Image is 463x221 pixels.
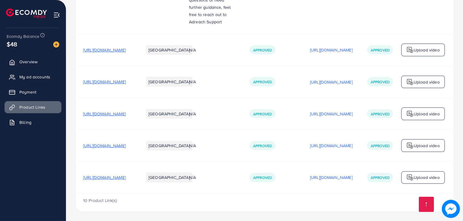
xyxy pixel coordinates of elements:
[253,111,272,117] span: Approved
[189,47,196,53] span: N/A
[310,46,353,54] p: [URL][DOMAIN_NAME]
[6,8,47,18] img: logo
[310,142,353,149] p: [URL][DOMAIN_NAME]
[253,79,272,84] span: Approved
[371,175,390,180] span: Approved
[406,174,414,181] img: logo
[19,89,36,95] span: Payment
[146,77,192,87] li: [GEOGRAPHIC_DATA]
[19,59,37,65] span: Overview
[5,71,61,83] a: My ad accounts
[371,111,390,117] span: Approved
[406,46,414,54] img: logo
[83,174,126,180] span: [URL][DOMAIN_NAME]
[146,109,192,119] li: [GEOGRAPHIC_DATA]
[189,174,196,180] span: N/A
[406,142,414,149] img: logo
[146,173,192,182] li: [GEOGRAPHIC_DATA]
[83,47,126,53] span: [URL][DOMAIN_NAME]
[189,111,196,117] span: N/A
[406,110,414,117] img: logo
[5,86,61,98] a: Payment
[146,141,192,150] li: [GEOGRAPHIC_DATA]
[83,143,126,149] span: [URL][DOMAIN_NAME]
[5,56,61,68] a: Overview
[253,143,272,148] span: Approved
[83,79,126,85] span: [URL][DOMAIN_NAME]
[253,175,272,180] span: Approved
[310,174,353,181] p: [URL][DOMAIN_NAME]
[7,33,39,39] span: Ecomdy Balance
[442,200,460,218] img: image
[371,79,390,84] span: Approved
[414,110,440,117] p: Upload video
[414,78,440,86] p: Upload video
[414,174,440,181] p: Upload video
[5,101,61,113] a: Product Links
[371,48,390,53] span: Approved
[5,116,61,128] a: Billing
[310,78,353,86] p: [URL][DOMAIN_NAME]
[189,79,196,85] span: N/A
[53,41,59,48] img: image
[146,45,192,55] li: [GEOGRAPHIC_DATA]
[253,48,272,53] span: Approved
[19,119,31,125] span: Billing
[414,46,440,54] p: Upload video
[414,142,440,149] p: Upload video
[83,111,126,117] span: [URL][DOMAIN_NAME]
[406,78,414,86] img: logo
[19,74,50,80] span: My ad accounts
[310,110,353,117] p: [URL][DOMAIN_NAME]
[7,40,17,48] span: $48
[53,12,60,18] img: menu
[189,143,196,149] span: N/A
[83,197,117,203] span: 10 Product Link(s)
[19,104,45,110] span: Product Links
[371,143,390,148] span: Approved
